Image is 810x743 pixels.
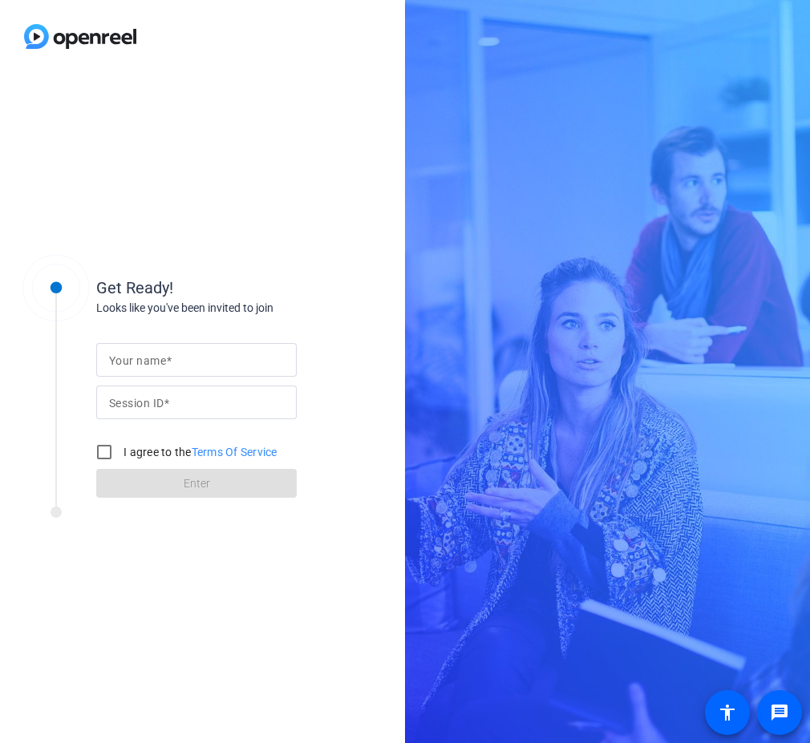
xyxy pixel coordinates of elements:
div: Looks like you've been invited to join [96,300,417,317]
mat-icon: message [770,703,789,722]
mat-icon: accessibility [718,703,737,722]
div: Get Ready! [96,276,417,300]
mat-label: Session ID [109,397,164,410]
label: I agree to the [120,444,277,460]
a: Terms Of Service [192,446,277,458]
mat-label: Your name [109,354,166,367]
